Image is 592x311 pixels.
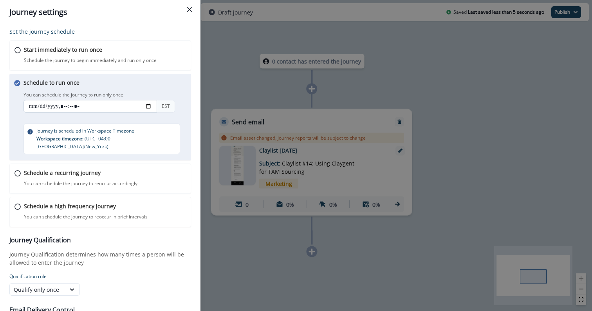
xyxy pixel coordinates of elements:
div: Journey settings [9,6,191,18]
div: EST [157,100,175,113]
p: Start immediately to run once [24,45,102,54]
p: Schedule to run once [23,78,79,87]
p: Schedule a high frequency journey [24,202,116,210]
p: You can schedule the journey to reoccur accordingly [24,180,137,187]
p: Journey Qualification determines how many times a person will be allowed to enter the journey [9,250,191,267]
p: Set the journey schedule [9,27,191,36]
h3: Journey Qualification [9,236,191,244]
p: You can schedule the journey to run only once [23,91,123,98]
span: Workspace timezone: [36,135,85,142]
div: Qualify only once [14,286,61,294]
p: Schedule a recurring journey [24,169,101,177]
p: Qualification rule [9,273,191,280]
button: Close [183,3,196,16]
p: Journey is scheduled in Workspace Timezone ( UTC -04:00 [GEOGRAPHIC_DATA]/New_York ) [36,127,177,151]
p: Schedule the journey to begin immediately and run only once [24,57,157,64]
p: You can schedule the journey to reoccur in brief intervals [24,213,148,220]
